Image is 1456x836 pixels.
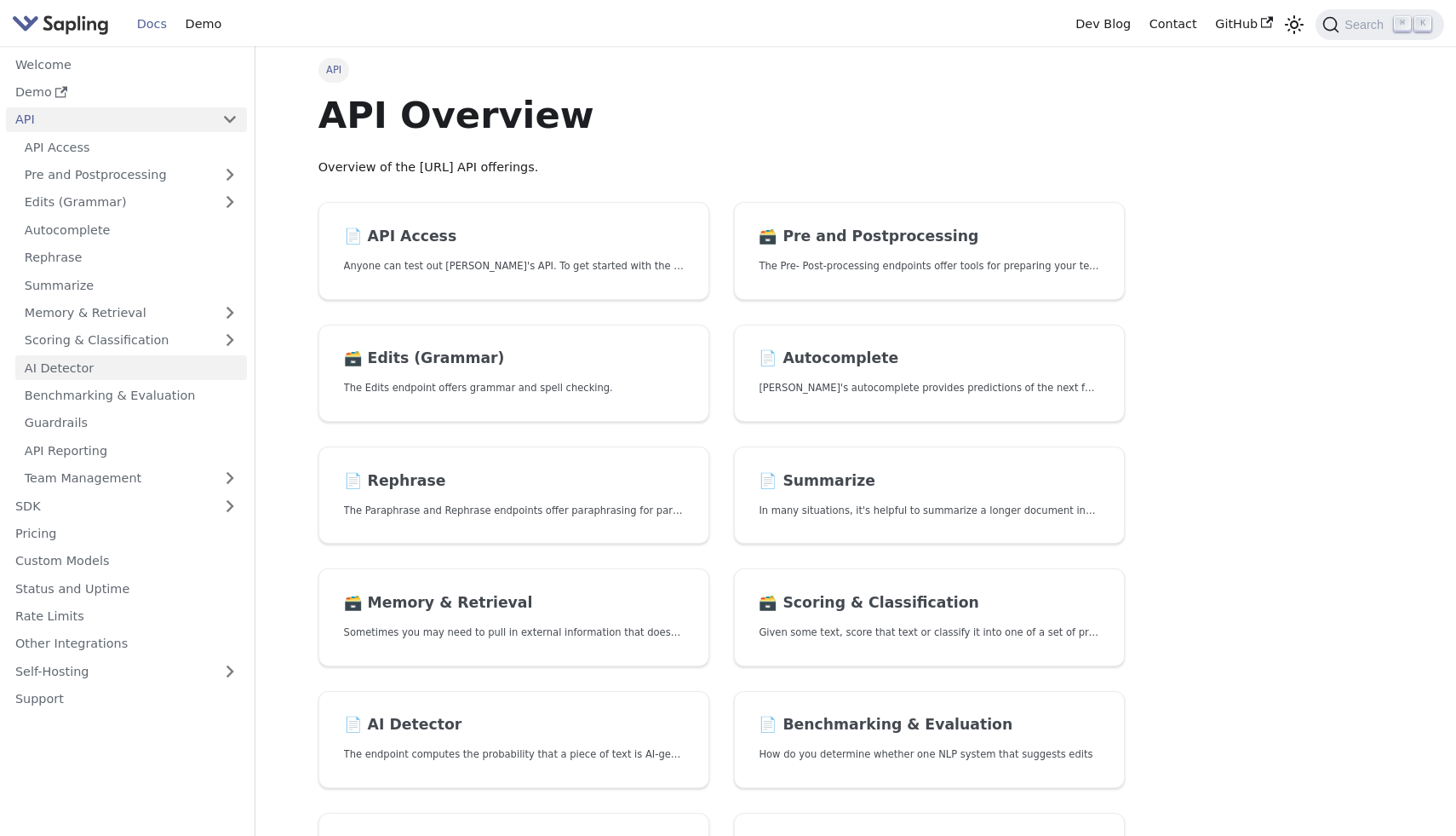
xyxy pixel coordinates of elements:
[318,325,709,423] a: 🗃️ Edits (Grammar)The Edits endpoint offers grammar and spell checking.
[15,190,247,215] a: Edits (Grammar)
[318,202,709,300] a: 📄️ API AccessAnyone can test out [PERSON_NAME]'s API. To get started with the API, simply:
[15,328,247,353] a: Scoring & Classification
[15,217,247,242] a: Autocomplete
[759,594,1098,613] h2: Scoring & Classification
[213,493,247,518] button: Expand sidebar category 'SDK'
[213,107,247,132] button: Collapse sidebar category 'API'
[6,493,213,518] a: SDK
[1206,11,1281,37] a: GitHub
[15,245,247,270] a: Rephrase
[344,594,684,613] h2: Memory & Retrieval
[344,349,684,368] h2: Edits (Grammar)
[15,301,247,326] a: Memory & Retrieval
[734,568,1125,666] a: 🗃️ Scoring & ClassificationGiven some text, score that text or classify it into one of a set of p...
[318,691,709,789] a: 📄️ AI DetectorThe endpoint computes the probability that a piece of text is AI-generated,
[15,466,247,491] a: Team Management
[15,355,247,380] a: AI Detector
[12,12,109,37] img: Sapling.ai
[15,273,247,297] a: Summarize
[344,503,684,519] p: The Paraphrase and Rephrase endpoints offer paraphrasing for particular styles.
[15,383,247,408] a: Benchmarking & Evaluation
[1282,12,1307,37] button: Switch between dark and light mode (currently light mode)
[759,625,1098,641] p: Given some text, score that text or classify it into one of a set of pre-specified categories.
[12,12,115,37] a: Sapling.ai
[1066,11,1139,37] a: Dev Blog
[734,691,1125,789] a: 📄️ Benchmarking & EvaluationHow do you determine whether one NLP system that suggests edits
[344,228,684,246] h2: API Access
[344,625,684,641] p: Sometimes you may need to pull in external information that doesn't fit in the context size of an...
[1316,9,1443,40] button: Search (Command+K)
[6,631,247,656] a: Other Integrations
[128,11,176,37] a: Docs
[344,716,684,735] h2: AI Detector
[344,258,684,274] p: Anyone can test out Sapling's API. To get started with the API, simply:
[6,80,247,105] a: Demo
[734,447,1125,545] a: 📄️ SummarizeIn many situations, it's helpful to summarize a longer document into a shorter, more ...
[6,52,247,77] a: Welcome
[759,380,1098,396] p: Sapling's autocomplete provides predictions of the next few characters or words
[1140,11,1207,37] a: Contact
[759,228,1098,246] h2: Pre and Postprocessing
[1414,16,1431,32] kbd: K
[344,747,684,763] p: The endpoint computes the probability that a piece of text is AI-generated,
[759,472,1098,491] h2: Summarize
[15,438,247,463] a: API Reporting
[15,411,247,435] a: Guardrails
[759,747,1098,763] p: How do you determine whether one NLP system that suggests edits
[734,202,1125,300] a: 🗃️ Pre and PostprocessingThe Pre- Post-processing endpoints offer tools for preparing your text d...
[6,549,247,574] a: Custom Models
[15,163,247,187] a: Pre and Postprocessing
[759,349,1098,368] h2: Autocomplete
[6,576,247,601] a: Status and Uptime
[6,604,247,629] a: Rate Limits
[318,58,350,82] span: API
[759,503,1098,519] p: In many situations, it's helpful to summarize a longer document into a shorter, more easily diges...
[176,11,231,37] a: Demo
[318,568,709,666] a: 🗃️ Memory & RetrievalSometimes you may need to pull in external information that doesn't fit in t...
[318,158,1125,178] p: Overview of the [URL] API offerings.
[1394,16,1411,32] kbd: ⌘
[344,380,684,396] p: The Edits endpoint offers grammar and spell checking.
[734,325,1125,423] a: 📄️ Autocomplete[PERSON_NAME]'s autocomplete provides predictions of the next few characters or words
[318,58,1125,82] nav: Breadcrumbs
[344,472,684,491] h2: Rephrase
[318,447,709,545] a: 📄️ RephraseThe Paraphrase and Rephrase endpoints offer paraphrasing for particular styles.
[6,659,247,683] a: Self-Hosting
[6,522,247,546] a: Pricing
[1339,18,1394,32] span: Search
[318,92,1125,138] h1: API Overview
[15,135,247,159] a: API Access
[6,687,247,712] a: Support
[6,107,213,132] a: API
[759,258,1098,274] p: The Pre- Post-processing endpoints offer tools for preparing your text data for ingestation as we...
[759,716,1098,735] h2: Benchmarking & Evaluation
